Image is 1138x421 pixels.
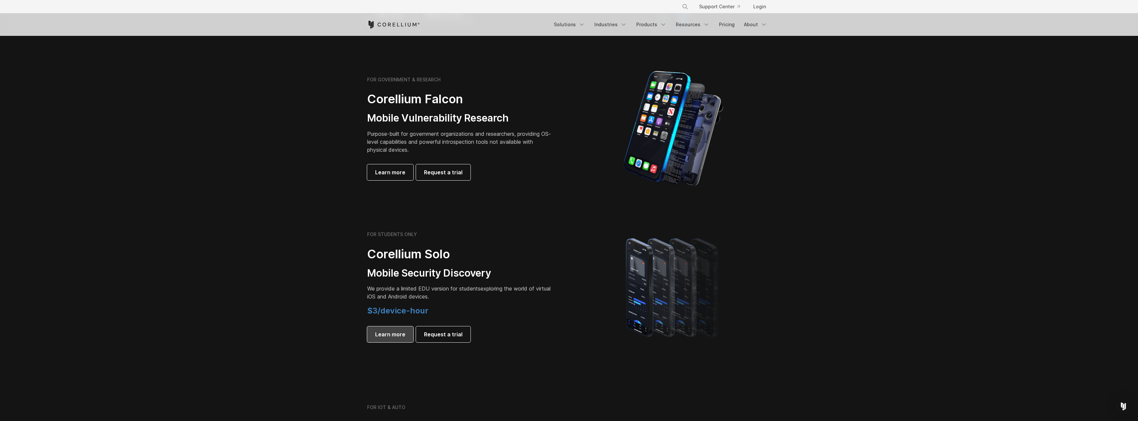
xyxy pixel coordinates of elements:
span: Request a trial [424,330,463,338]
h2: Corellium Solo [367,247,553,262]
h6: FOR IOT & AUTO [367,404,405,410]
h6: FOR STUDENTS ONLY [367,231,417,237]
span: Learn more [375,168,405,176]
a: Industries [590,19,631,31]
span: $3/device-hour [367,306,428,315]
div: Navigation Menu [550,19,771,31]
a: Solutions [550,19,589,31]
button: Search [679,1,691,13]
span: We provide a limited EDU version for students [367,285,480,292]
h3: Mobile Security Discovery [367,267,553,280]
a: Learn more [367,326,413,342]
a: Products [632,19,671,31]
a: Corellium Home [367,21,420,29]
h3: Mobile Vulnerability Research [367,112,553,125]
p: exploring the world of virtual iOS and Android devices. [367,285,553,300]
a: Support Center [694,1,745,13]
h6: FOR GOVERNMENT & RESEARCH [367,77,441,83]
a: Pricing [715,19,739,31]
a: Resources [672,19,714,31]
a: Request a trial [416,164,470,180]
img: iPhone model separated into the mechanics used to build the physical device. [623,70,723,187]
a: Request a trial [416,326,470,342]
img: A lineup of four iPhone models becoming more gradient and blurred [613,229,734,345]
a: Learn more [367,164,413,180]
p: Purpose-built for government organizations and researchers, providing OS-level capabilities and p... [367,130,553,154]
span: Request a trial [424,168,463,176]
a: Login [748,1,771,13]
div: Open Intercom Messenger [1115,398,1131,414]
div: Navigation Menu [674,1,771,13]
a: About [740,19,771,31]
h2: Corellium Falcon [367,92,553,107]
span: Learn more [375,330,405,338]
